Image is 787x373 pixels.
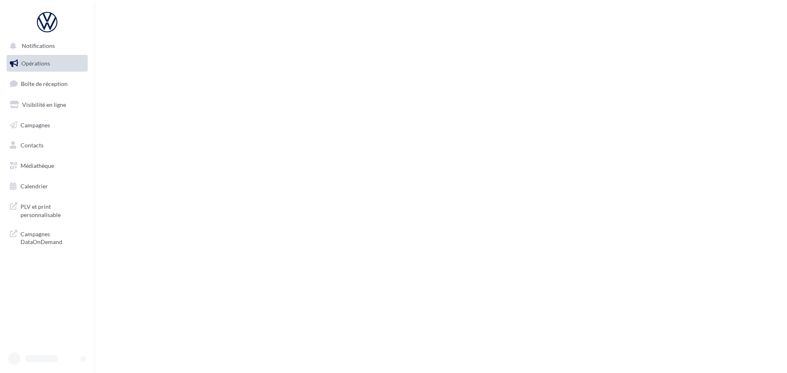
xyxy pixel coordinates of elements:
a: Calendrier [5,178,89,195]
a: Boîte de réception [5,75,89,93]
a: Campagnes DataOnDemand [5,225,89,249]
span: Opérations [21,60,50,67]
span: Boîte de réception [21,80,68,87]
span: Médiathèque [20,162,54,169]
span: Calendrier [20,183,48,190]
span: Campagnes DataOnDemand [20,228,84,246]
span: PLV et print personnalisable [20,201,84,219]
span: Contacts [20,142,43,149]
a: Contacts [5,137,89,154]
span: Visibilité en ligne [22,101,66,108]
span: Notifications [22,43,55,50]
a: Visibilité en ligne [5,96,89,113]
a: Campagnes [5,117,89,134]
span: Campagnes [20,121,50,128]
a: Opérations [5,55,89,72]
a: Médiathèque [5,157,89,174]
a: PLV et print personnalisable [5,198,89,222]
